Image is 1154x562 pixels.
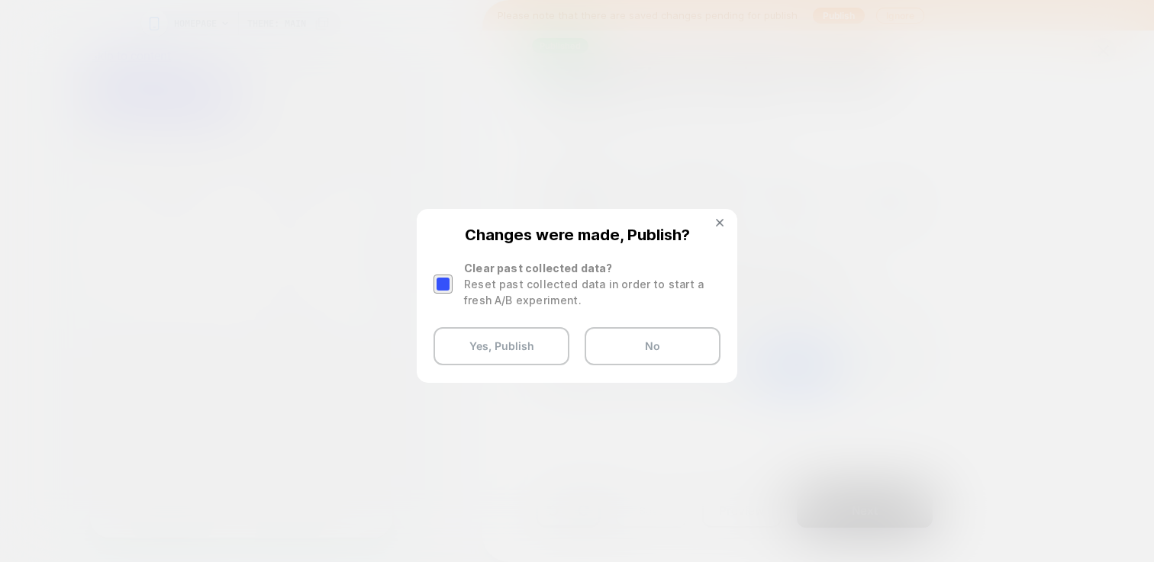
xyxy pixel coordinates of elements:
img: close [716,219,724,226]
button: No [585,327,720,365]
span: Changes were made, Publish? [434,226,720,241]
div: Clear past collected data? [464,260,720,308]
div: Reset past collected data in order to start a fresh A/B experiment. [464,276,720,308]
button: Yes, Publish [434,327,569,365]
